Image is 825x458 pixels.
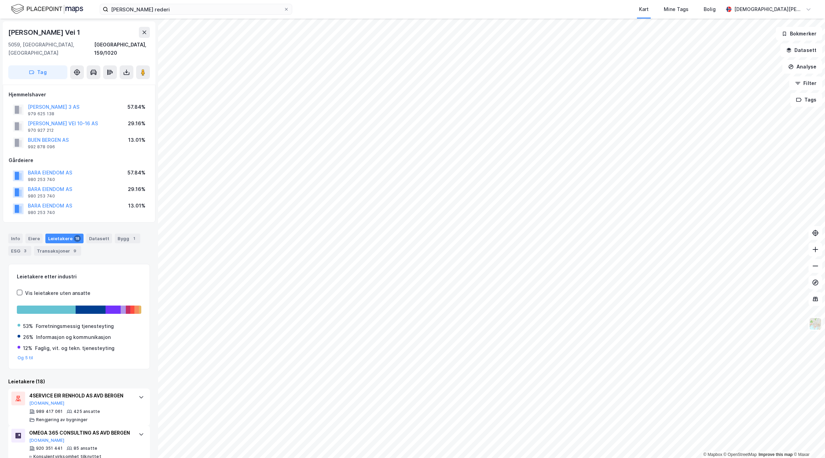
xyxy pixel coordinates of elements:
[36,417,88,423] div: Rengjøring av bygninger
[25,234,43,243] div: Eiere
[22,247,29,254] div: 3
[8,27,81,38] div: [PERSON_NAME] Vei 1
[29,438,65,443] button: [DOMAIN_NAME]
[74,446,97,451] div: 85 ansatte
[759,452,793,457] a: Improve this map
[108,4,284,14] input: Søk på adresse, matrikkel, gårdeiere, leietakere eller personer
[703,452,722,457] a: Mapbox
[704,5,716,13] div: Bolig
[71,247,78,254] div: 9
[23,344,32,352] div: 12%
[8,41,94,57] div: 5059, [GEOGRAPHIC_DATA], [GEOGRAPHIC_DATA]
[128,136,145,144] div: 13.01%
[776,27,822,41] button: Bokmerker
[25,289,90,297] div: Vis leietakere uten ansatte
[35,344,114,352] div: Faglig, vit. og tekn. tjenesteyting
[36,333,111,341] div: Informasjon og kommunikasjon
[128,202,145,210] div: 13.01%
[23,333,33,341] div: 26%
[29,429,132,437] div: OMEGA 365 CONSULTING AS AVD BERGEN
[734,5,803,13] div: [DEMOGRAPHIC_DATA][PERSON_NAME]
[9,90,150,99] div: Hjemmelshaver
[780,43,822,57] button: Datasett
[28,177,55,182] div: 980 253 740
[128,169,145,177] div: 57.84%
[11,3,83,15] img: logo.f888ab2527a4732fd821a326f86c7f29.svg
[28,128,54,133] div: 970 927 212
[128,185,145,193] div: 29.16%
[131,235,137,242] div: 1
[9,156,150,164] div: Gårdeiere
[115,234,140,243] div: Bygg
[74,235,81,242] div: 18
[639,5,649,13] div: Kart
[29,401,65,406] button: [DOMAIN_NAME]
[128,119,145,128] div: 29.16%
[34,246,81,256] div: Transaksjoner
[36,322,114,330] div: Forretningsmessig tjenesteyting
[664,5,689,13] div: Mine Tags
[86,234,112,243] div: Datasett
[18,355,33,361] button: Og 5 til
[28,210,55,215] div: 980 253 740
[23,322,33,330] div: 53%
[8,65,67,79] button: Tag
[128,103,145,111] div: 57.84%
[17,273,141,281] div: Leietakere etter industri
[74,409,100,414] div: 425 ansatte
[36,446,63,451] div: 920 351 441
[45,234,84,243] div: Leietakere
[790,93,822,107] button: Tags
[94,41,150,57] div: [GEOGRAPHIC_DATA], 159/1020
[789,76,822,90] button: Filter
[8,234,23,243] div: Info
[791,425,825,458] iframe: Chat Widget
[8,377,150,386] div: Leietakere (18)
[724,452,757,457] a: OpenStreetMap
[782,60,822,74] button: Analyse
[28,193,55,199] div: 980 253 740
[8,246,31,256] div: ESG
[28,111,54,117] div: 979 625 138
[36,409,63,414] div: 989 417 061
[809,317,822,330] img: Z
[29,392,132,400] div: 4SERVICE EIR RENHOLD AS AVD BERGEN
[28,144,55,150] div: 992 878 096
